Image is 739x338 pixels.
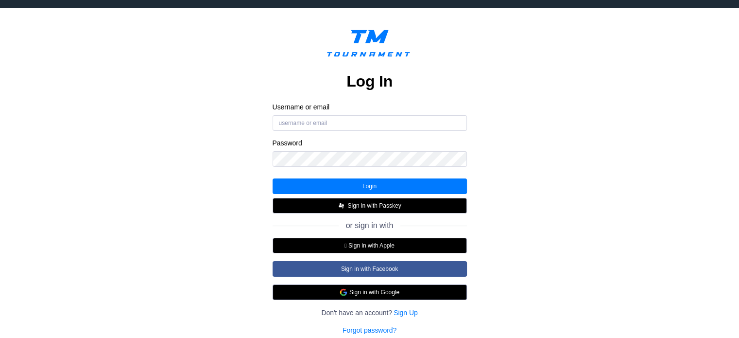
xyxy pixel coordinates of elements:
[340,288,347,296] img: google.d7f092af888a54de79ed9c9303d689d7.svg
[343,325,396,335] a: Forgot password?
[273,115,467,131] input: username or email
[394,308,417,318] a: Sign Up
[273,103,467,111] label: Username or email
[321,308,392,318] span: Don't have an account?
[338,202,345,210] img: FIDO_Passkey_mark_A_white.b30a49376ae8d2d8495b153dc42f1869.svg
[346,221,394,230] span: or sign in with
[273,238,467,253] button:  Sign in with Apple
[319,23,420,68] img: logo.ffa97a18e3bf2c7d.png
[273,139,467,147] label: Password
[346,71,393,91] h2: Log In
[273,178,467,194] button: Login
[273,198,467,213] button: Sign in with Passkey
[273,285,467,300] button: Sign in with Google
[273,261,467,277] button: Sign in with Facebook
